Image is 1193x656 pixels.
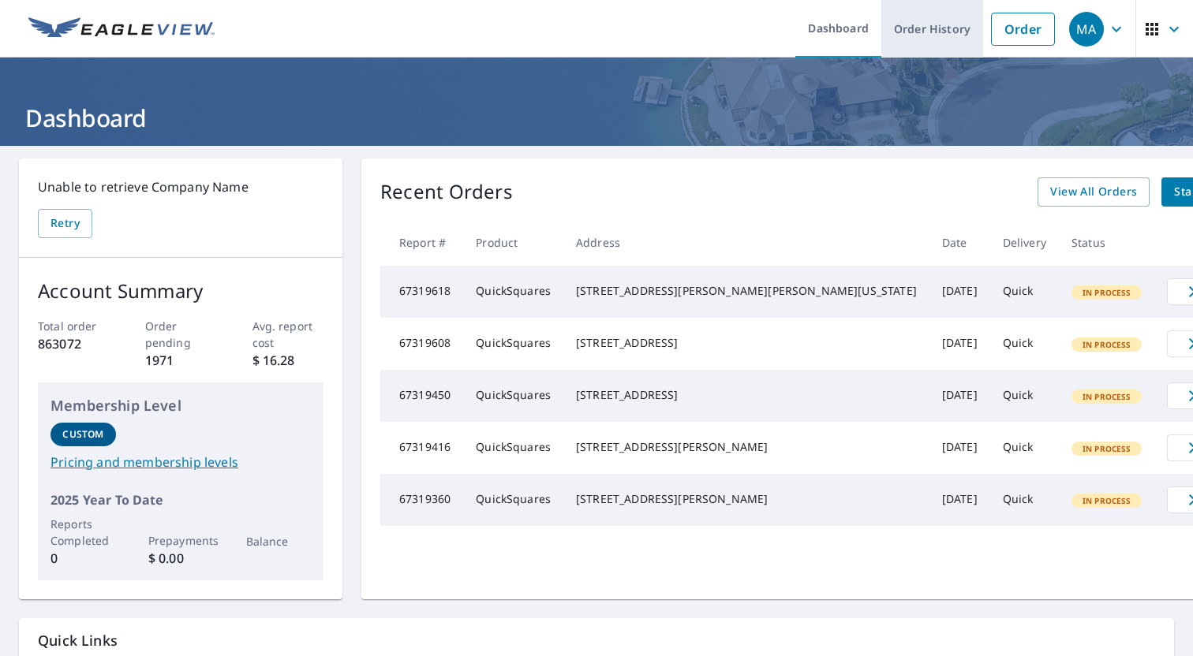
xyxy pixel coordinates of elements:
[563,219,929,266] th: Address
[28,17,215,41] img: EV Logo
[1073,391,1141,402] span: In Process
[463,474,563,526] td: QuickSquares
[991,13,1055,46] a: Order
[576,491,917,507] div: [STREET_ADDRESS][PERSON_NAME]
[1073,287,1141,298] span: In Process
[990,318,1059,370] td: Quick
[62,427,103,442] p: Custom
[38,277,323,305] p: Account Summary
[576,439,917,455] div: [STREET_ADDRESS][PERSON_NAME]
[929,266,990,318] td: [DATE]
[1038,177,1150,207] a: View All Orders
[50,549,116,568] p: 0
[1050,182,1137,202] span: View All Orders
[380,266,463,318] td: 67319618
[50,395,311,416] p: Membership Level
[145,351,217,370] p: 1971
[990,474,1059,526] td: Quick
[380,177,513,207] p: Recent Orders
[246,533,312,550] p: Balance
[252,318,324,351] p: Avg. report cost
[929,370,990,422] td: [DATE]
[463,266,563,318] td: QuickSquares
[929,318,990,370] td: [DATE]
[576,387,917,403] div: [STREET_ADDRESS]
[929,219,990,266] th: Date
[1073,495,1141,506] span: In Process
[38,334,110,353] p: 863072
[38,631,1155,650] p: Quick Links
[148,532,214,549] p: Prepayments
[380,219,463,266] th: Report #
[50,490,311,509] p: 2025 Year To Date
[990,266,1059,318] td: Quick
[148,549,214,568] p: $ 0.00
[990,422,1059,474] td: Quick
[576,283,917,299] div: [STREET_ADDRESS][PERSON_NAME][PERSON_NAME][US_STATE]
[252,351,324,370] p: $ 16.28
[50,516,116,549] p: Reports Completed
[50,214,80,233] span: Retry
[38,177,323,196] p: Unable to retrieve Company Name
[463,422,563,474] td: QuickSquares
[38,318,110,334] p: Total order
[145,318,217,351] p: Order pending
[1073,339,1141,350] span: In Process
[380,474,463,526] td: 67319360
[380,370,463,422] td: 67319450
[1073,443,1141,454] span: In Process
[1059,219,1155,266] th: Status
[463,219,563,266] th: Product
[463,370,563,422] td: QuickSquares
[50,453,311,471] a: Pricing and membership levels
[38,209,92,238] button: Retry
[380,318,463,370] td: 67319608
[929,474,990,526] td: [DATE]
[19,102,1174,134] h1: Dashboard
[576,335,917,351] div: [STREET_ADDRESS]
[929,422,990,474] td: [DATE]
[463,318,563,370] td: QuickSquares
[1069,12,1104,47] div: MA
[380,422,463,474] td: 67319416
[990,219,1059,266] th: Delivery
[990,370,1059,422] td: Quick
